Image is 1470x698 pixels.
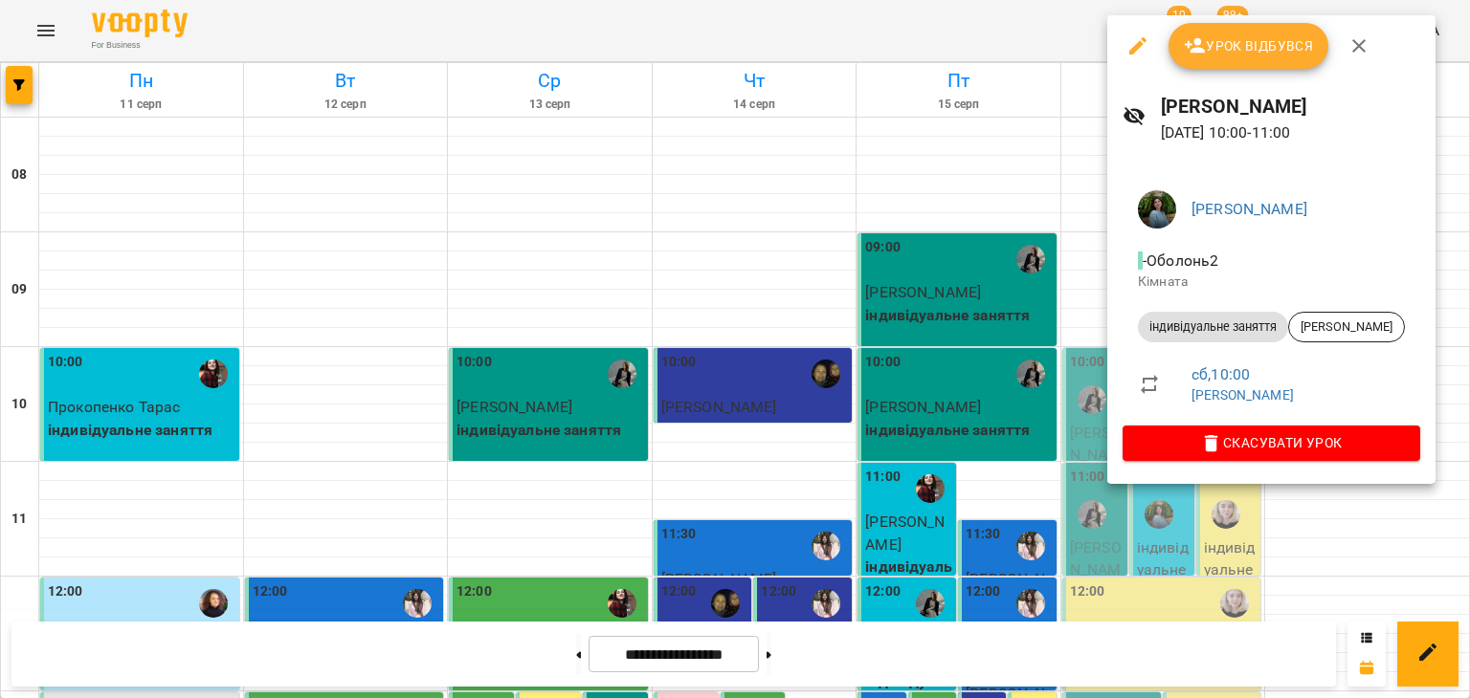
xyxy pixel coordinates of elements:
button: Урок відбувся [1169,23,1329,69]
span: Скасувати Урок [1138,431,1405,454]
button: Скасувати Урок [1123,425,1420,460]
a: сб , 10:00 [1192,365,1250,383]
h6: [PERSON_NAME] [1161,92,1420,121]
span: Урок відбувся [1184,34,1314,57]
img: 597cd8a3b237fb6f114eecec33ffe184.jpg [1138,190,1176,229]
div: [PERSON_NAME] [1288,312,1405,342]
a: [PERSON_NAME] [1192,200,1307,218]
span: - Оболонь2 [1138,251,1223,270]
p: [DATE] 10:00 - 11:00 [1161,121,1420,144]
a: [PERSON_NAME] [1192,387,1294,403]
span: [PERSON_NAME] [1289,318,1404,336]
span: індивідуальне заняття [1138,318,1288,336]
p: Кімната [1138,273,1405,292]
